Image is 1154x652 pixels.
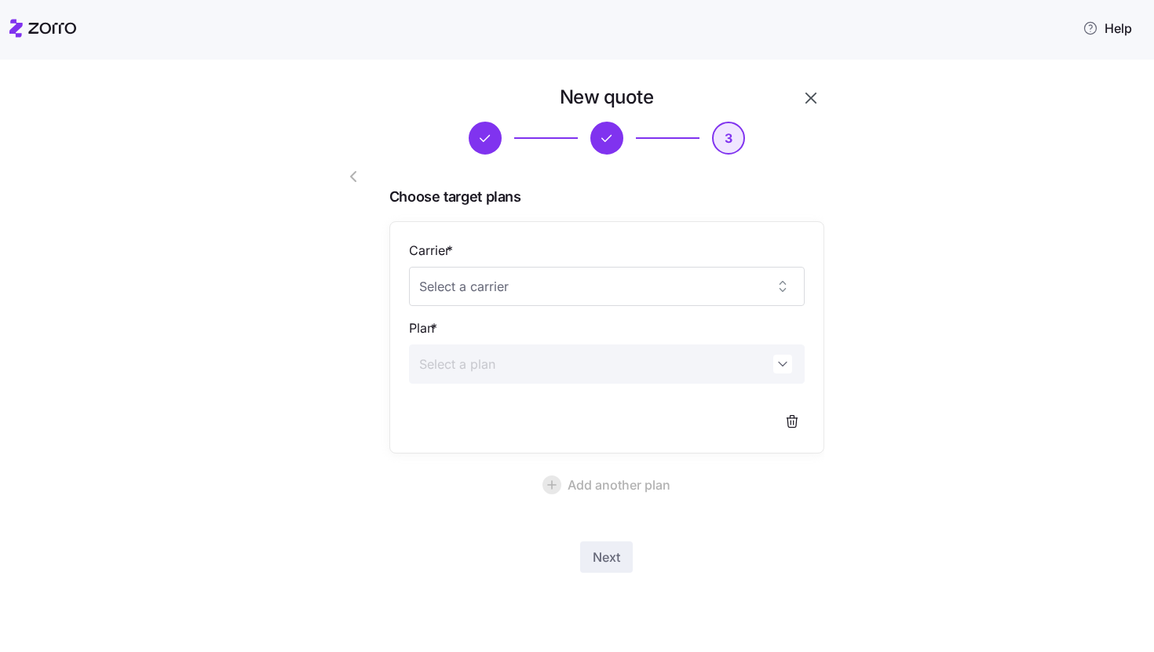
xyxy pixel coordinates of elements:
[560,85,654,109] h1: New quote
[542,475,561,494] svg: add icon
[409,267,805,306] input: Select a carrier
[409,319,440,338] label: Plan
[409,241,456,260] label: Carrier
[568,475,670,494] span: Add another plan
[712,122,745,155] button: 3
[409,344,805,384] input: Select a plan
[1083,19,1132,38] span: Help
[593,548,620,566] span: Next
[1070,13,1145,44] button: Help
[389,466,824,504] button: Add another plan
[389,186,824,209] span: Choose target plans
[580,541,633,573] button: Next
